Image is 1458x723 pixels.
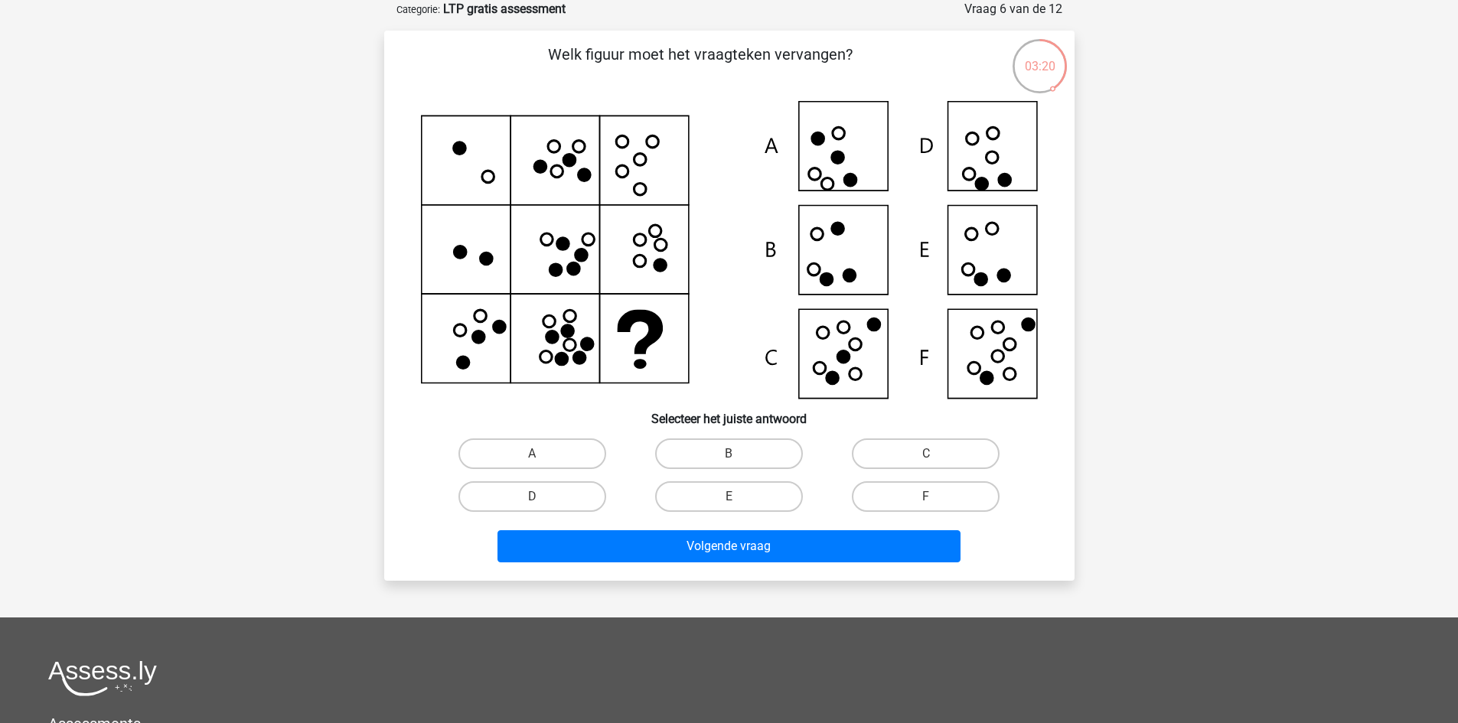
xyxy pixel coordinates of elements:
label: E [655,481,803,512]
img: Assessly logo [48,660,157,696]
label: D [458,481,606,512]
p: Welk figuur moet het vraagteken vervangen? [409,43,993,89]
h6: Selecteer het juiste antwoord [409,399,1050,426]
label: A [458,438,606,469]
label: C [852,438,1000,469]
label: B [655,438,803,469]
small: Categorie: [396,4,440,15]
button: Volgende vraag [497,530,961,562]
strong: LTP gratis assessment [443,2,566,16]
div: 03:20 [1011,37,1068,76]
label: F [852,481,1000,512]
